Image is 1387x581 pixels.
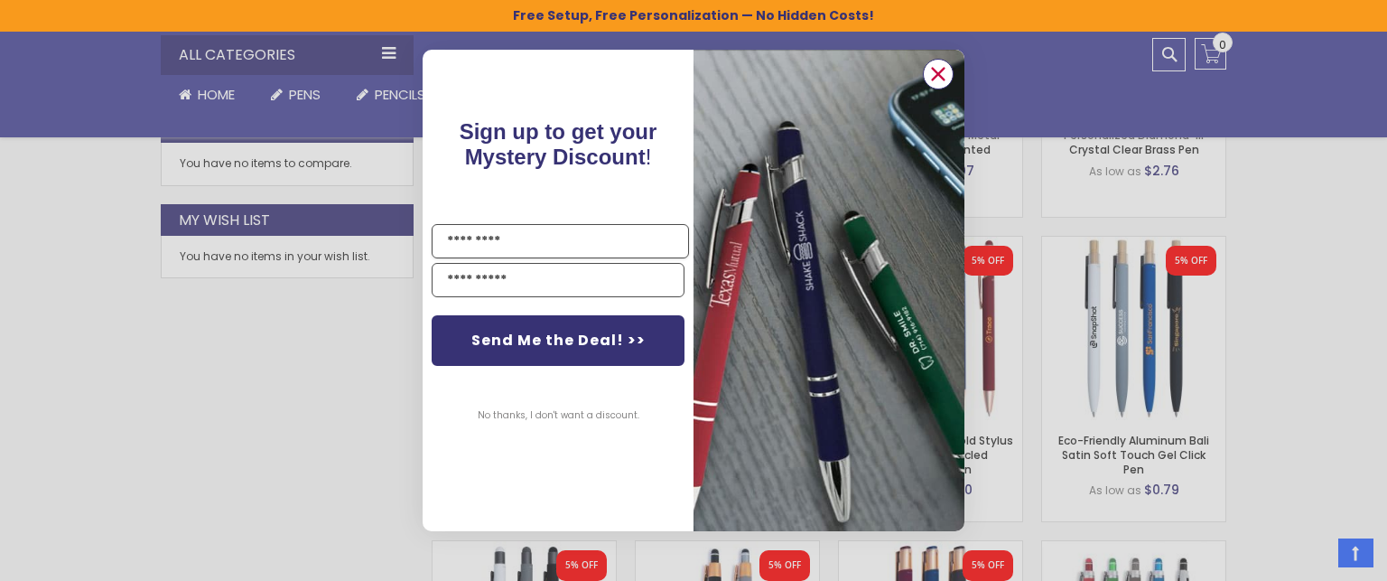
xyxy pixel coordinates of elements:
span: Sign up to get your Mystery Discount [460,119,657,169]
button: Close dialog [923,59,954,89]
button: Send Me the Deal! >> [432,315,684,366]
img: pop-up-image [693,50,964,531]
button: No thanks, I don't want a discount. [469,393,648,438]
span: ! [460,119,657,169]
